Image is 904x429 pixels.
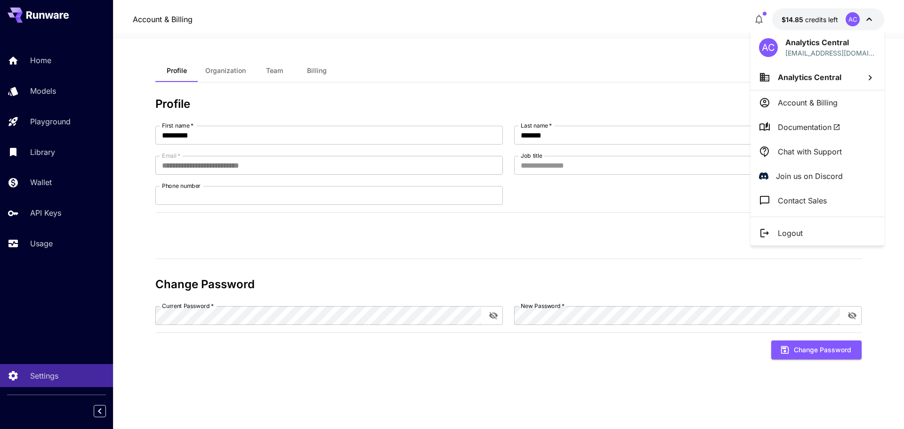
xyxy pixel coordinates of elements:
[785,48,876,58] div: analytics@reinvestorseo.com
[785,48,876,58] p: [EMAIL_ADDRESS][DOMAIN_NAME]
[785,37,876,48] p: Analytics Central
[778,146,842,157] p: Chat with Support
[778,195,827,206] p: Contact Sales
[778,73,841,82] span: Analytics Central
[778,97,838,108] p: Account & Billing
[751,65,884,90] button: Analytics Central
[778,227,803,239] p: Logout
[759,38,778,57] div: AC
[778,121,840,133] span: Documentation
[776,170,843,182] p: Join us on Discord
